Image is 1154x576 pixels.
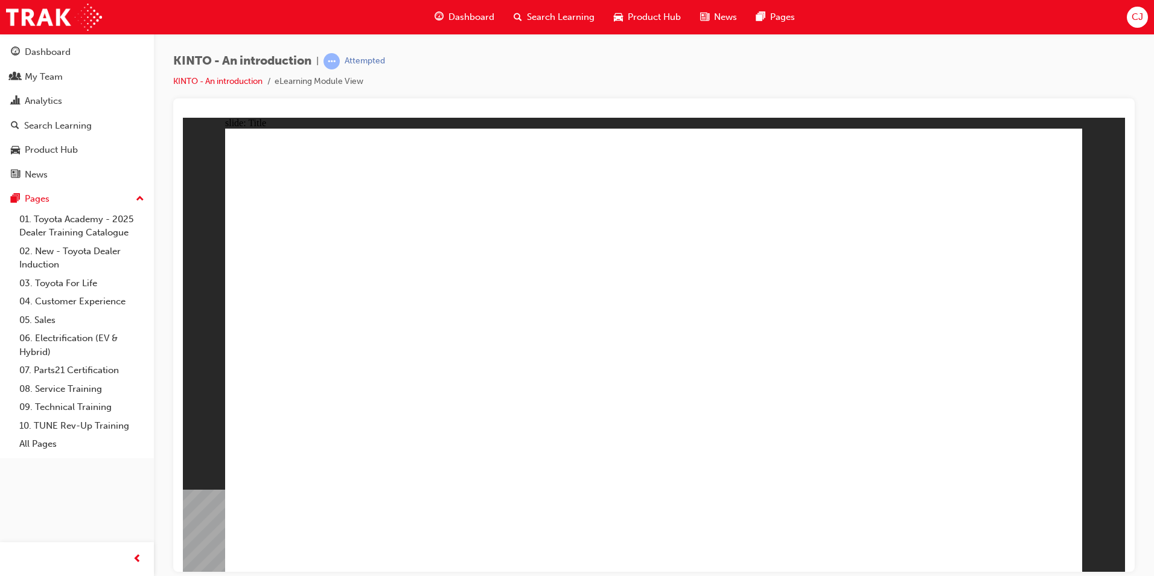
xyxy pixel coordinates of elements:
[5,164,149,186] a: News
[5,41,149,63] a: Dashboard
[25,70,63,84] div: My Team
[425,5,504,30] a: guage-iconDashboard
[14,292,149,311] a: 04. Customer Experience
[133,552,142,567] span: prev-icon
[1127,7,1148,28] button: CJ
[14,435,149,453] a: All Pages
[24,119,92,133] div: Search Learning
[11,47,20,58] span: guage-icon
[25,192,49,206] div: Pages
[11,121,19,132] span: search-icon
[14,380,149,398] a: 08. Service Training
[514,10,522,25] span: search-icon
[25,45,71,59] div: Dashboard
[25,143,78,157] div: Product Hub
[5,39,149,188] button: DashboardMy TeamAnalyticsSearch LearningProduct HubNews
[5,90,149,112] a: Analytics
[435,10,444,25] span: guage-icon
[1132,10,1143,24] span: CJ
[14,311,149,330] a: 05. Sales
[136,191,144,207] span: up-icon
[11,96,20,107] span: chart-icon
[11,72,20,83] span: people-icon
[14,361,149,380] a: 07. Parts21 Certification
[275,75,363,89] li: eLearning Module View
[6,4,102,31] img: Trak
[345,56,385,67] div: Attempted
[14,210,149,242] a: 01. Toyota Academy - 2025 Dealer Training Catalogue
[504,5,604,30] a: search-iconSearch Learning
[614,10,623,25] span: car-icon
[324,53,340,69] span: learningRecordVerb_ATTEMPT-icon
[604,5,690,30] a: car-iconProduct Hub
[11,170,20,181] span: news-icon
[5,139,149,161] a: Product Hub
[14,398,149,417] a: 09. Technical Training
[690,5,747,30] a: news-iconNews
[527,10,595,24] span: Search Learning
[316,54,319,68] span: |
[628,10,681,24] span: Product Hub
[700,10,709,25] span: news-icon
[173,76,263,86] a: KINTO - An introduction
[714,10,737,24] span: News
[25,168,48,182] div: News
[14,274,149,293] a: 03. Toyota For Life
[11,194,20,205] span: pages-icon
[5,115,149,137] a: Search Learning
[5,188,149,210] button: Pages
[14,329,149,361] a: 06. Electrification (EV & Hybrid)
[770,10,795,24] span: Pages
[14,242,149,274] a: 02. New - Toyota Dealer Induction
[448,10,494,24] span: Dashboard
[173,54,311,68] span: KINTO - An introduction
[14,417,149,435] a: 10. TUNE Rev-Up Training
[11,145,20,156] span: car-icon
[756,10,765,25] span: pages-icon
[747,5,805,30] a: pages-iconPages
[5,66,149,88] a: My Team
[25,94,62,108] div: Analytics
